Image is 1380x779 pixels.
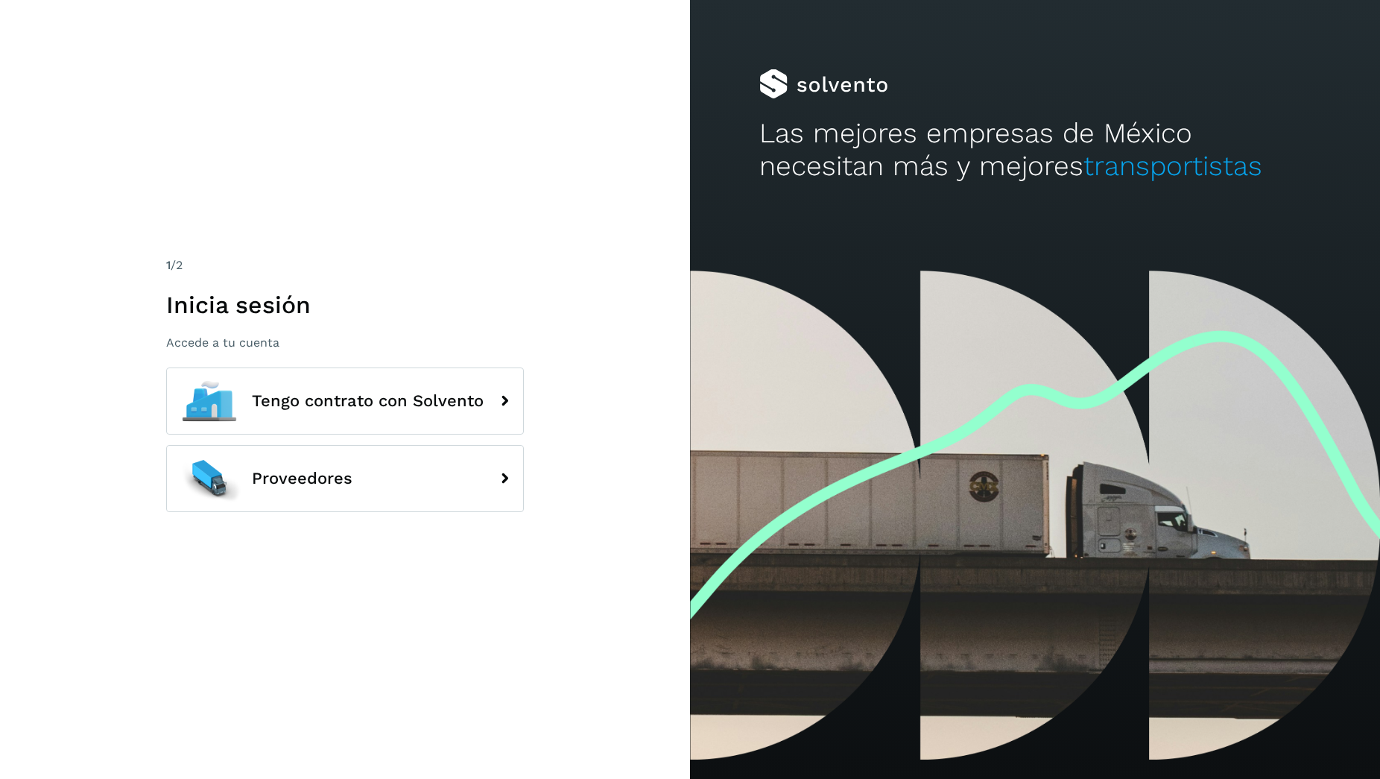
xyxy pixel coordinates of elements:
[759,117,1311,183] h2: Las mejores empresas de México necesitan más y mejores
[166,368,524,435] button: Tengo contrato con Solvento
[166,256,524,274] div: /2
[252,392,484,410] span: Tengo contrato con Solvento
[166,445,524,512] button: Proveedores
[166,335,524,350] p: Accede a tu cuenta
[166,291,524,319] h1: Inicia sesión
[1083,150,1262,182] span: transportistas
[166,258,171,272] span: 1
[252,470,352,488] span: Proveedores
